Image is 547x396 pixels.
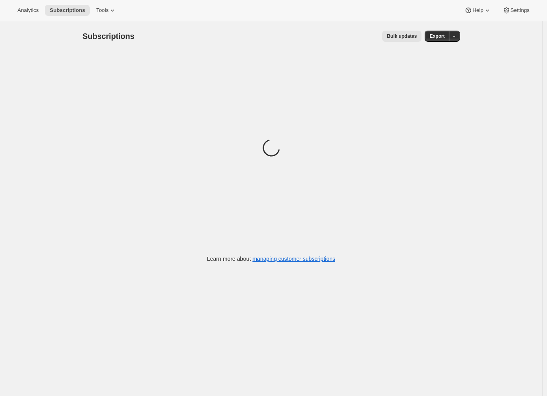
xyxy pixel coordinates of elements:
[510,7,530,14] span: Settings
[460,5,496,16] button: Help
[13,5,43,16] button: Analytics
[387,33,417,39] span: Bulk updates
[425,31,449,42] button: Export
[91,5,121,16] button: Tools
[83,32,135,41] span: Subscriptions
[50,7,85,14] span: Subscriptions
[96,7,108,14] span: Tools
[207,255,335,263] p: Learn more about
[498,5,534,16] button: Settings
[382,31,421,42] button: Bulk updates
[45,5,90,16] button: Subscriptions
[252,256,335,262] a: managing customer subscriptions
[17,7,39,14] span: Analytics
[429,33,445,39] span: Export
[472,7,483,14] span: Help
